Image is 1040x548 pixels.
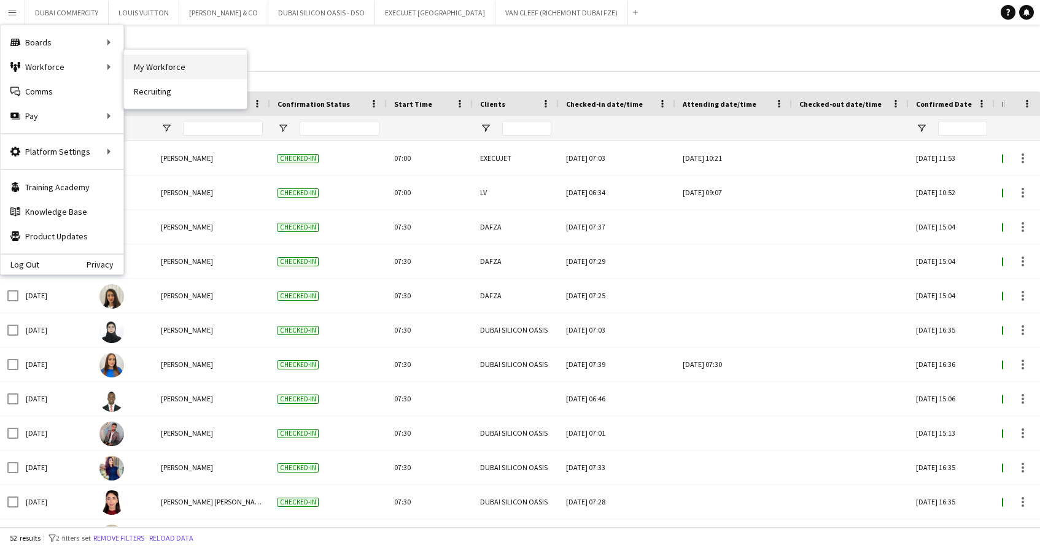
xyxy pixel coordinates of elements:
div: 07:30 [387,279,473,312]
span: Checked-in [277,188,319,198]
div: [DATE] 10:21 [683,141,785,175]
a: Log Out [1,260,39,269]
div: [DATE] 07:30 [683,347,785,381]
span: Checked-out date/time [799,99,882,109]
div: [DATE] 15:04 [909,279,995,312]
span: Clients [480,99,505,109]
div: [DATE] [18,382,92,415]
div: Platform Settings [1,139,123,164]
button: Open Filter Menu [161,123,172,134]
span: [PERSON_NAME] [161,188,213,197]
div: [DATE] [18,416,92,450]
div: [DATE] 07:03 [566,141,668,175]
input: Name Filter Input [183,121,263,136]
button: Open Filter Menu [277,123,289,134]
a: Training Academy [1,175,123,199]
img: Aya Abdeen [99,456,124,480]
div: [DATE] 15:13 [909,416,995,450]
div: DAFZA [473,279,559,312]
div: [DATE] 15:06 [909,382,995,415]
div: DUBAI SILICON OASIS [473,416,559,450]
span: Start Time [394,99,432,109]
div: Pay [1,104,123,128]
a: Product Updates [1,224,123,249]
div: [DATE] 16:35 [909,450,995,484]
div: [DATE] 16:35 [909,313,995,347]
div: [DATE] 07:39 [566,347,668,381]
span: [PERSON_NAME] [161,394,213,403]
div: 07:30 [387,382,473,415]
span: Confirmed Date [916,99,972,109]
a: Privacy [87,260,123,269]
span: Checked-in [277,154,319,163]
span: [PERSON_NAME] [161,222,213,231]
span: [PERSON_NAME] [161,291,213,300]
div: 07:00 [387,176,473,209]
div: LV [473,176,559,209]
span: [PERSON_NAME] [161,153,213,163]
div: [DATE] 07:33 [566,450,668,484]
span: Checked-in [277,223,319,232]
button: Remove filters [91,531,147,545]
div: [DATE] 07:37 [566,210,668,244]
span: [PERSON_NAME] [161,428,213,438]
div: [DATE] 09:07 [683,176,785,209]
span: [PERSON_NAME] [PERSON_NAME] [161,497,266,506]
div: 07:30 [387,210,473,244]
a: Knowledge Base [1,199,123,224]
div: Workforce [1,55,123,79]
div: DUBAI SILICON OASIS [473,450,559,484]
div: [DATE] 07:01 [566,416,668,450]
span: Confirmation Status [277,99,350,109]
a: My Workforce [124,55,247,79]
input: Confirmed Date Filter Input [938,121,987,136]
button: Reload data [147,531,196,545]
a: Comms [1,79,123,104]
div: [DATE] [18,485,92,519]
img: Muna Abu Baker [99,490,124,515]
a: Recruiting [124,79,247,104]
span: [PERSON_NAME] [161,257,213,266]
div: [DATE] [18,279,92,312]
img: Pooneh Zarnegar [99,284,124,309]
div: [DATE] 07:29 [566,244,668,278]
div: [DATE] 07:25 [566,279,668,312]
div: [DATE] 15:04 [909,210,995,244]
img: Emna Hamdani [99,353,124,377]
div: 07:30 [387,450,473,484]
div: [DATE] 06:34 [566,176,668,209]
span: Checked-in [277,291,319,301]
div: [DATE] 16:35 [909,485,995,519]
div: DUBAI SILICON OASIS [473,313,559,347]
div: [DATE] [18,450,92,484]
div: 07:30 [387,347,473,381]
div: EXECUJET [473,141,559,175]
span: Checked-in [277,498,319,507]
div: [DATE] 16:36 [909,347,995,381]
div: Boards [1,30,123,55]
img: Sharafeldden Ahmed [99,387,124,412]
div: 07:30 [387,313,473,347]
span: Checked-in [277,429,319,438]
span: Checked-in [277,395,319,404]
button: Open Filter Menu [916,123,927,134]
div: [DATE] 06:46 [566,382,668,415]
span: Attending date/time [683,99,756,109]
span: [PERSON_NAME] [161,463,213,472]
span: Checked-in [277,326,319,335]
div: [DATE] 11:53 [909,141,995,175]
div: [DATE] 15:04 [909,244,995,278]
div: DUBAI SILICON OASIS [473,485,559,519]
img: Aysha Salha [99,318,124,343]
span: Checked-in [277,463,319,473]
div: 07:30 [387,244,473,278]
div: 07:30 [387,416,473,450]
button: DUBAI COMMERCITY [25,1,109,25]
input: Clients Filter Input [502,121,551,136]
div: DAFZA [473,210,559,244]
button: [PERSON_NAME] & CO [179,1,268,25]
span: 2 filters set [56,533,91,542]
button: EXECUJET [GEOGRAPHIC_DATA] [375,1,495,25]
div: DAFZA [473,244,559,278]
span: [PERSON_NAME] [161,325,213,334]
